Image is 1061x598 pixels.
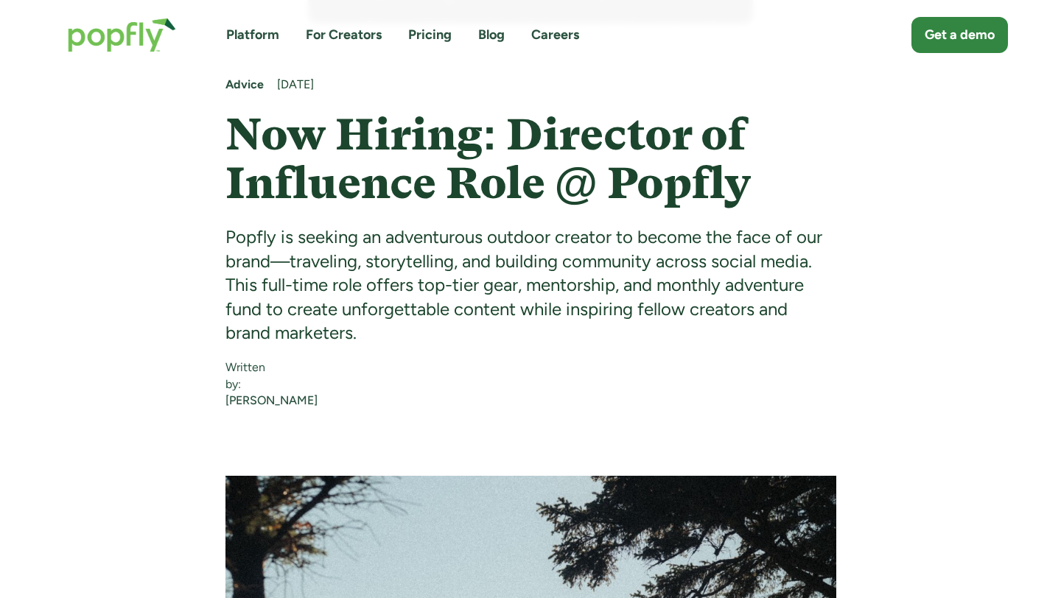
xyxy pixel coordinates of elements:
[531,26,579,44] a: Careers
[225,77,264,93] a: Advice
[306,26,382,44] a: For Creators
[225,225,836,345] div: Popfly is seeking an adventurous outdoor creator to become the face of our brand—traveling, story...
[53,3,191,67] a: home
[225,110,836,208] h1: Now Hiring: Director of Influence Role @ Popfly
[225,393,318,409] a: [PERSON_NAME]
[226,26,279,44] a: Platform
[925,26,995,44] div: Get a demo
[225,77,264,91] strong: Advice
[911,17,1008,53] a: Get a demo
[408,26,452,44] a: Pricing
[225,359,318,393] div: Written by:
[478,26,505,44] a: Blog
[277,77,836,93] div: [DATE]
